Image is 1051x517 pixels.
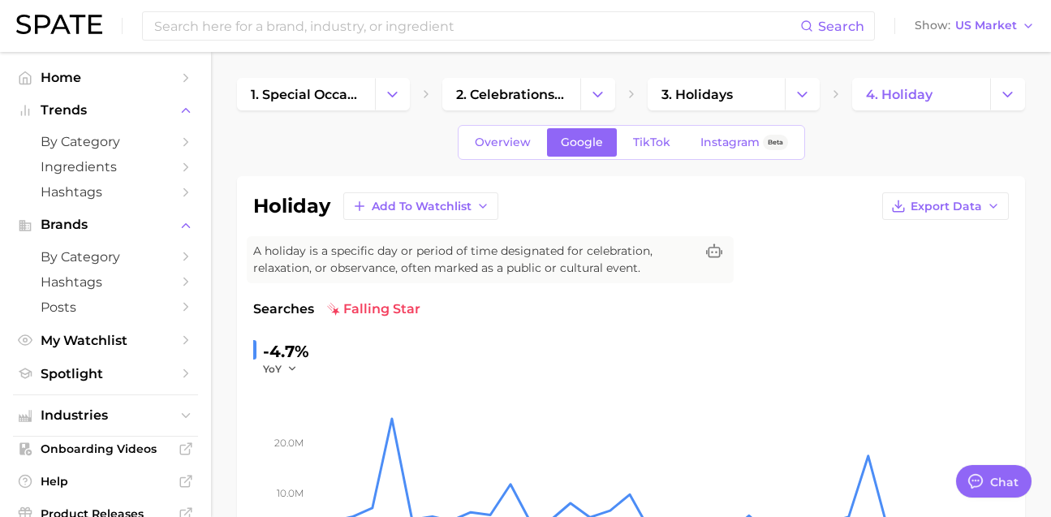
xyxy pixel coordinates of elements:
[633,136,670,149] span: TikTok
[955,21,1017,30] span: US Market
[41,159,170,174] span: Ingredients
[153,12,800,40] input: Search here for a brand, industry, or ingredient
[911,200,982,213] span: Export Data
[263,338,309,364] div: -4.7%
[253,299,314,319] span: Searches
[882,192,1009,220] button: Export Data
[785,78,820,110] button: Change Category
[327,299,420,319] span: falling star
[41,333,170,348] span: My Watchlist
[456,87,566,102] span: 2. celebrations & holidays
[41,274,170,290] span: Hashtags
[13,437,198,461] a: Onboarding Videos
[274,437,304,449] tspan: 20.0m
[13,65,198,90] a: Home
[13,328,198,353] a: My Watchlist
[442,78,580,110] a: 2. celebrations & holidays
[661,87,733,102] span: 3. holidays
[263,362,298,376] button: YoY
[475,136,531,149] span: Overview
[990,78,1025,110] button: Change Category
[16,15,102,34] img: SPATE
[13,129,198,154] a: by Category
[41,299,170,315] span: Posts
[41,103,170,118] span: Trends
[768,136,783,149] span: Beta
[13,98,198,123] button: Trends
[13,469,198,493] a: Help
[852,78,990,110] a: 4. holiday
[580,78,615,110] button: Change Category
[41,134,170,149] span: by Category
[13,295,198,320] a: Posts
[13,179,198,205] a: Hashtags
[866,87,933,102] span: 4. holiday
[461,128,545,157] a: Overview
[561,136,603,149] span: Google
[13,403,198,428] button: Industries
[13,361,198,386] a: Spotlight
[547,128,617,157] a: Google
[253,243,695,277] span: A holiday is a specific day or period of time designated for celebration, relaxation, or observan...
[41,218,170,232] span: Brands
[619,128,684,157] a: TikTok
[700,136,760,149] span: Instagram
[13,154,198,179] a: Ingredients
[41,184,170,200] span: Hashtags
[687,128,802,157] a: InstagramBeta
[915,21,950,30] span: Show
[327,303,340,316] img: falling star
[13,269,198,295] a: Hashtags
[251,87,361,102] span: 1. special occasions
[277,487,304,499] tspan: 10.0m
[41,70,170,85] span: Home
[41,249,170,265] span: by Category
[41,442,170,456] span: Onboarding Videos
[263,362,282,376] span: YoY
[911,15,1039,37] button: ShowUS Market
[343,192,498,220] button: Add to Watchlist
[237,78,375,110] a: 1. special occasions
[41,408,170,423] span: Industries
[13,244,198,269] a: by Category
[253,196,330,216] h1: holiday
[41,474,170,489] span: Help
[41,366,170,381] span: Spotlight
[13,213,198,237] button: Brands
[372,200,472,213] span: Add to Watchlist
[648,78,786,110] a: 3. holidays
[375,78,410,110] button: Change Category
[818,19,864,34] span: Search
